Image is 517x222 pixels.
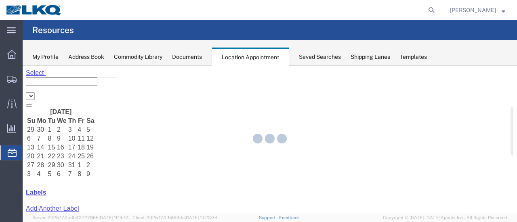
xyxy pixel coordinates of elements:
[279,215,300,220] a: Feedback
[55,78,63,86] td: 18
[14,87,24,95] td: 21
[4,60,13,68] td: 29
[132,215,217,220] span: Client: 2025.17.0-159f9de
[450,6,496,15] span: Sopha Sam
[55,51,63,59] th: Fr
[14,42,63,50] th: [DATE]
[25,95,33,104] td: 29
[4,104,13,112] td: 3
[351,53,390,61] div: Shipping Lanes
[400,53,427,61] div: Templates
[383,214,507,221] span: Copyright © [DATE]-[DATE] Agistix Inc., All Rights Reserved
[4,51,13,59] th: Su
[45,78,54,86] td: 17
[4,78,13,86] td: 13
[45,87,54,95] td: 24
[63,104,72,112] td: 9
[172,53,202,61] div: Documents
[450,5,506,15] button: [PERSON_NAME]
[3,4,21,10] span: Select
[34,104,44,112] td: 6
[6,4,62,16] img: logo
[34,60,44,68] td: 2
[25,104,33,112] td: 5
[14,104,24,112] td: 4
[99,215,129,220] span: [DATE] 11:14:44
[45,60,54,68] td: 3
[32,20,74,40] h4: Resources
[45,95,54,104] td: 31
[55,104,63,112] td: 8
[68,53,104,61] div: Address Book
[114,53,162,61] div: Commodity Library
[299,53,341,61] div: Saved Searches
[3,4,23,10] a: Select
[34,51,44,59] th: We
[4,87,13,95] td: 20
[55,87,63,95] td: 25
[212,48,289,66] div: Location Appointment
[45,51,54,59] th: Th
[25,69,33,77] td: 8
[55,60,63,68] td: 4
[25,51,33,59] th: Tu
[63,95,72,104] td: 2
[34,87,44,95] td: 23
[25,87,33,95] td: 22
[25,78,33,86] td: 15
[259,215,279,220] a: Support
[4,95,13,104] td: 27
[14,69,24,77] td: 7
[45,104,54,112] td: 7
[45,69,54,77] td: 10
[4,69,13,77] td: 6
[32,53,59,61] div: My Profile
[63,78,72,86] td: 19
[34,95,44,104] td: 30
[63,69,72,77] td: 12
[25,60,33,68] td: 1
[3,139,57,146] a: Add Another Label
[63,60,72,68] td: 5
[55,95,63,104] td: 1
[34,78,44,86] td: 16
[34,69,44,77] td: 9
[185,215,217,220] span: [DATE] 10:23:34
[55,69,63,77] td: 11
[3,123,24,130] a: Labels
[32,215,129,220] span: Server: 2025.17.0-efb42727865
[63,87,72,95] td: 26
[14,95,24,104] td: 28
[63,51,72,59] th: Sa
[14,60,24,68] td: 30
[14,51,24,59] th: Mo
[14,78,24,86] td: 14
